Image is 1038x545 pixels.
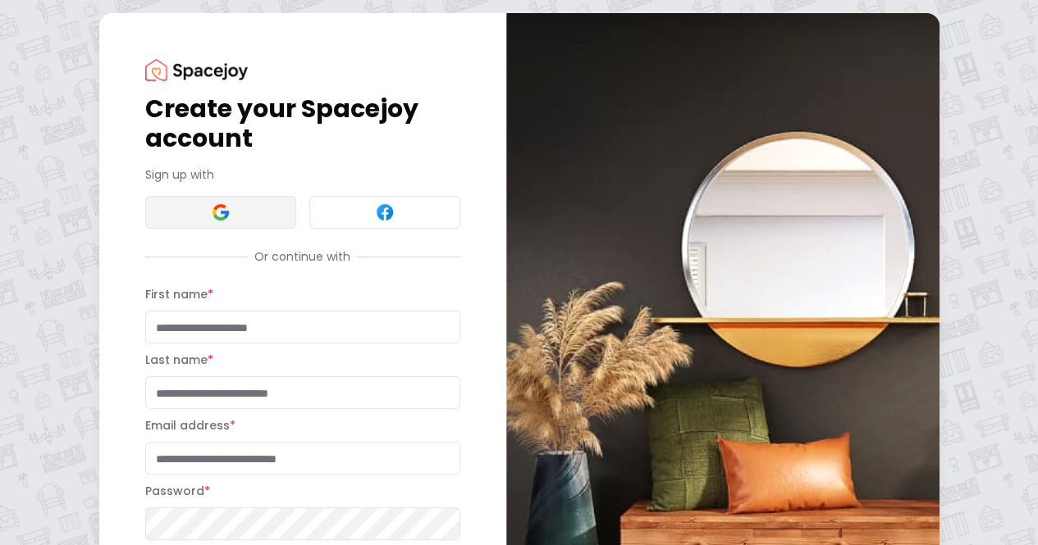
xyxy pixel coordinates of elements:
[145,94,460,153] h1: Create your Spacejoy account
[211,202,231,222] img: Google signin
[145,483,210,499] label: Password
[145,59,248,81] img: Spacejoy Logo
[145,417,235,434] label: Email address
[375,202,395,222] img: Facebook signin
[145,166,460,183] p: Sign up with
[145,352,213,368] label: Last name
[145,286,213,302] label: First name
[248,248,357,265] span: Or continue with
